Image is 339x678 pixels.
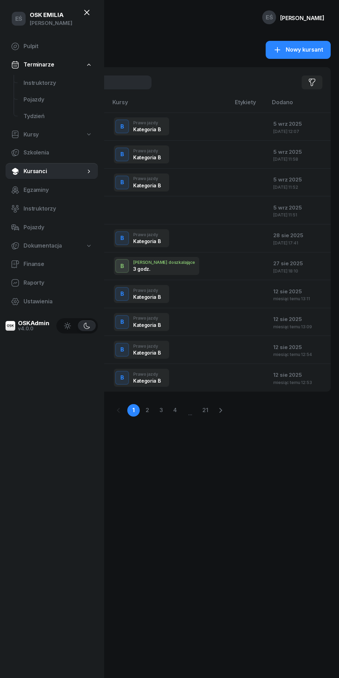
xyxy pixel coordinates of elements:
a: 1 [127,404,140,417]
button: Nowy kursant [266,41,331,59]
span: Egzaminy [24,186,92,195]
div: 12 sie 2025 [273,287,325,296]
a: Kursy [6,127,98,143]
th: Dodano [268,98,331,113]
div: Kategoria B [133,154,161,160]
div: B [118,344,127,356]
div: miesiąc temu 12:53 [273,380,325,385]
div: Prawo jazdy [133,121,161,125]
div: [DATE] 11:51 [273,213,325,217]
span: EŚ [266,15,273,20]
div: Kategoria B [133,182,161,188]
span: Pojazdy [24,95,92,104]
span: Pojazdy [24,223,92,232]
span: Kursanci [24,167,85,176]
button: B [115,371,129,385]
a: Kursanci [6,163,98,180]
a: Instruktorzy [18,75,98,91]
span: ... [183,404,198,417]
div: [PERSON_NAME] [30,19,72,28]
div: 28 sie 2025 [273,231,325,240]
button: B [115,315,129,329]
div: B [118,149,127,160]
div: [DATE] 18:10 [273,269,325,273]
div: 3 godz. [133,266,169,272]
div: 12 sie 2025 [273,371,325,380]
div: 12 sie 2025 [273,315,325,324]
div: OSK EMILIA [30,12,72,18]
a: 21 [199,404,212,417]
div: Prawo jazdy [133,288,161,293]
a: Dokumentacja [6,238,98,254]
div: [PERSON_NAME] doszkalające [133,260,195,265]
a: Pojazdy [18,91,98,108]
div: [PERSON_NAME] [280,15,324,21]
span: Instruktorzy [24,204,92,213]
span: Raporty [24,278,92,287]
span: Instruktorzy [24,79,92,88]
span: Tydzień [24,112,92,121]
a: 3 [155,404,167,417]
div: B [118,288,127,300]
div: B [118,232,127,244]
div: B [118,372,127,384]
div: Kategoria B [133,350,161,356]
a: Raporty [6,275,98,291]
span: Dokumentacja [24,241,62,250]
div: [DATE] 17:41 [273,241,325,245]
button: B [115,231,129,245]
div: Kategoria B [133,378,161,384]
div: [DATE] 11:58 [273,157,325,161]
a: Pojazdy [6,219,98,236]
div: 5 wrz 2025 [273,119,325,128]
div: B [118,260,127,272]
span: Kursy [24,130,39,139]
div: Prawo jazdy [133,232,161,237]
div: miesiąc temu 13:09 [273,324,325,329]
div: miesiąc temu 13:11 [273,296,325,301]
div: Prawo jazdy [133,316,161,320]
div: Prawo jazdy [133,344,161,348]
span: EŚ [15,16,22,22]
a: Tydzień [18,108,98,125]
a: Terminarze [6,57,98,73]
div: [DATE] 12:07 [273,129,325,134]
div: B [118,121,127,133]
a: 4 [169,404,181,417]
div: Kategoria B [133,322,161,328]
a: Instruktorzy [6,200,98,217]
div: [DATE] 11:52 [273,185,325,189]
span: Pulpit [24,42,92,51]
button: B [115,148,129,161]
img: logo-xs@2x.png [6,321,15,331]
span: Ustawienia [24,297,92,306]
button: B [115,119,129,133]
div: 27 sie 2025 [273,259,325,268]
div: 5 wrz 2025 [273,175,325,184]
div: 5 wrz 2025 [273,148,325,157]
th: Etykiety [231,98,268,113]
div: Kategoria B [133,126,161,132]
div: miesiąc temu 12:54 [273,352,325,357]
div: Prawo jazdy [133,176,161,181]
th: Kursy [108,98,231,113]
button: B [115,343,129,357]
div: Kategoria B [133,294,161,300]
span: Szkolenia [24,148,92,157]
div: B [118,316,127,328]
a: Finanse [6,256,98,273]
div: 5 wrz 2025 [273,203,325,212]
div: Prawo jazdy [133,149,161,153]
div: B [118,177,127,188]
span: Terminarze [24,60,54,69]
a: Szkolenia [6,144,98,161]
div: v4.0.0 [18,326,49,331]
span: Finanse [24,260,92,269]
a: Ustawienia [6,293,98,310]
div: Kategoria B [133,238,161,244]
button: B [115,259,129,273]
button: B [115,287,129,301]
span: Nowy kursant [286,45,323,54]
a: Egzaminy [6,182,98,198]
div: 12 sie 2025 [273,343,325,352]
